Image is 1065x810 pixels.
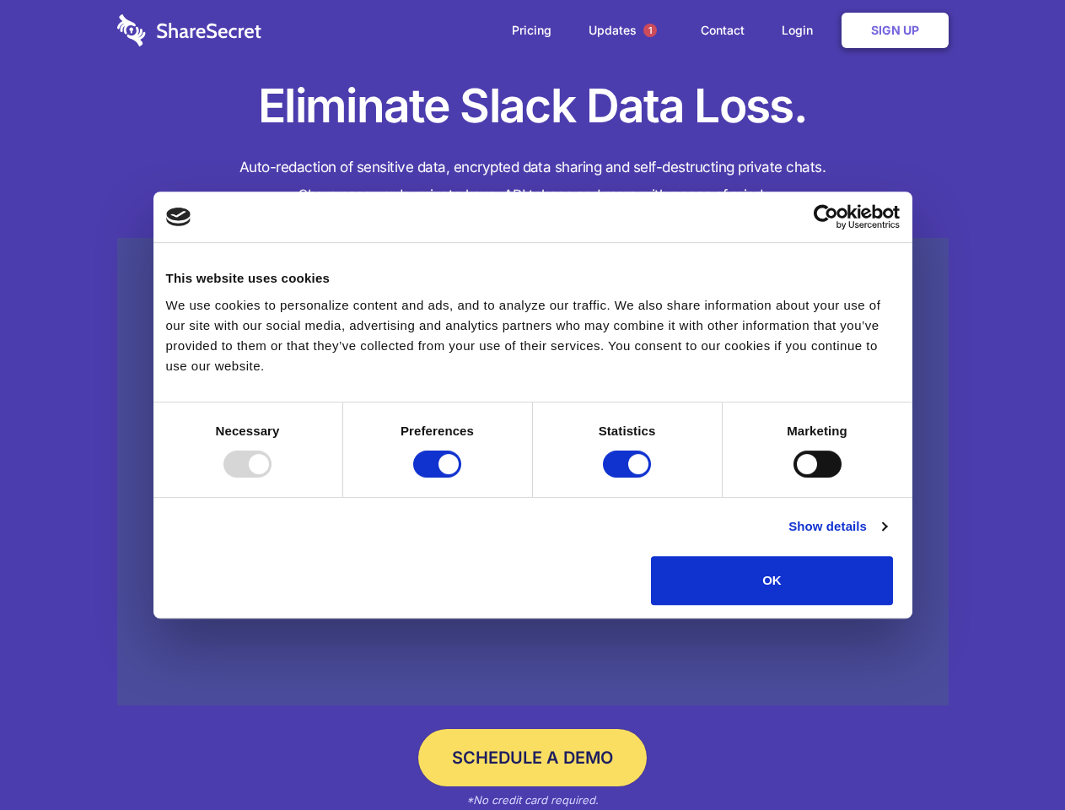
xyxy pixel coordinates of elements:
strong: Necessary [216,424,280,438]
strong: Statistics [599,424,656,438]
h1: Eliminate Slack Data Loss. [117,76,949,137]
em: *No credit card required. [466,793,599,807]
a: Wistia video thumbnail [117,238,949,706]
a: Pricing [495,4,568,57]
strong: Preferences [401,424,474,438]
strong: Marketing [787,424,847,438]
button: OK [651,556,893,605]
img: logo [166,208,191,226]
a: Show details [788,516,886,537]
a: Usercentrics Cookiebot - opens in a new window [752,204,900,229]
span: 1 [643,24,657,37]
div: We use cookies to personalize content and ads, and to analyze our traffic. We also share informat... [166,295,900,376]
a: Login [765,4,838,57]
img: logo-wordmark-white-trans-d4663122ce5f474addd5e946df7df03e33cb6a1c49d2221995e7729f52c070b2.svg [117,14,261,46]
a: Contact [684,4,761,57]
h4: Auto-redaction of sensitive data, encrypted data sharing and self-destructing private chats. Shar... [117,154,949,209]
a: Sign Up [842,13,949,48]
a: Schedule a Demo [418,729,647,786]
div: This website uses cookies [166,268,900,289]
